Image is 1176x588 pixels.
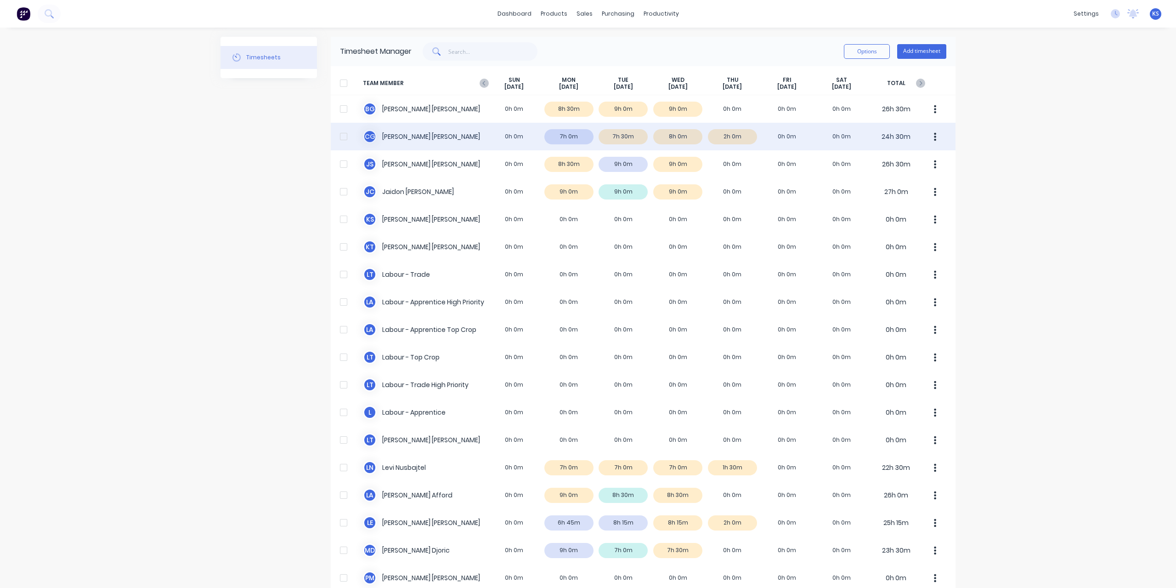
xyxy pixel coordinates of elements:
[897,44,946,59] button: Add timesheet
[220,46,317,69] button: Timesheets
[614,83,633,91] span: [DATE]
[668,83,688,91] span: [DATE]
[597,7,639,21] div: purchasing
[340,46,412,57] div: Timesheet Manager
[363,76,487,91] span: TEAM MEMBER
[572,7,597,21] div: sales
[509,76,520,84] span: SUN
[836,76,847,84] span: SAT
[504,83,524,91] span: [DATE]
[844,44,890,59] button: Options
[562,76,576,84] span: MON
[639,7,684,21] div: productivity
[869,76,923,91] span: TOTAL
[493,7,536,21] a: dashboard
[448,42,538,61] input: Search...
[559,83,578,91] span: [DATE]
[723,83,742,91] span: [DATE]
[17,7,30,21] img: Factory
[727,76,738,84] span: THU
[1152,10,1159,18] span: KS
[536,7,572,21] div: products
[246,53,281,62] div: Timesheets
[618,76,628,84] span: TUE
[783,76,792,84] span: FRI
[672,76,684,84] span: WED
[1069,7,1103,21] div: settings
[832,83,851,91] span: [DATE]
[777,83,797,91] span: [DATE]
